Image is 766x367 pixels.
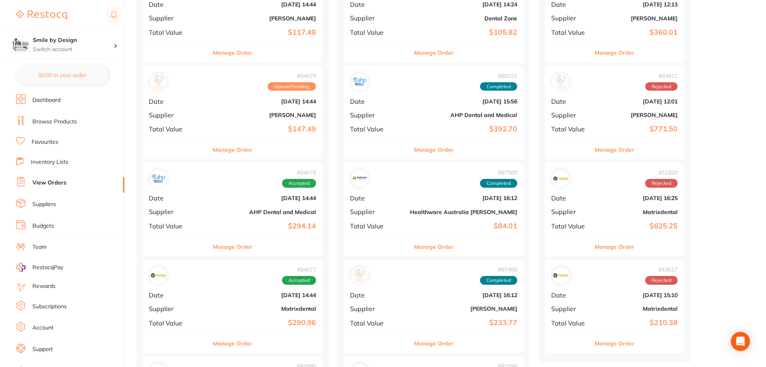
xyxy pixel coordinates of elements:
b: [PERSON_NAME] [598,112,678,118]
button: Manage Order [213,237,252,256]
span: # 87500 [480,169,517,176]
span: # 87499 [480,266,517,273]
b: [DATE] 16:25 [598,195,678,201]
span: Date [149,292,202,299]
span: Total Value [350,222,404,230]
button: Manage Order [213,334,252,353]
img: Matrixdental [553,171,568,186]
b: [DATE] 14:44 [209,292,316,298]
span: Rejected [645,82,678,91]
span: Supplier [350,305,404,312]
span: # 94677 [282,266,316,273]
b: $294.14 [209,222,316,230]
div: AHP Dental and Medical#94678AcceptedDate[DATE] 14:44SupplierAHP Dental and MedicalTotal Value$294... [142,163,322,256]
a: Subscriptions [32,303,67,311]
span: # 94678 [282,169,316,176]
b: [DATE] 16:12 [410,292,517,298]
span: Upload Pending [268,82,316,91]
img: Henry Schein Halas [352,268,367,283]
span: Completed [480,179,517,188]
span: Date [551,1,591,8]
b: [DATE] 15:10 [598,292,678,298]
a: Account [32,324,54,332]
img: Smile by Design [12,37,28,53]
button: Manage Order [414,140,454,159]
span: Total Value [551,125,591,133]
span: Supplier [350,111,404,119]
span: Supplier [149,111,202,119]
span: Total Value [149,125,202,133]
b: [DATE] 14:44 [209,1,316,8]
span: Supplier [350,14,404,22]
span: Supplier [551,208,591,215]
span: Date [350,98,404,105]
span: Accepted [282,276,316,285]
b: [PERSON_NAME] [410,306,517,312]
span: Completed [480,276,517,285]
span: Completed [480,82,517,91]
span: # 64911 [645,73,678,79]
b: Matrixdental [598,209,678,215]
button: $0.00 in your order [16,65,108,85]
b: $84.01 [410,222,517,230]
b: [DATE] 15:56 [410,98,517,105]
span: Date [149,1,202,8]
img: Henry Schein Halas [151,74,166,89]
span: Supplier [551,305,591,312]
b: $625.25 [598,222,678,230]
button: Manage Order [414,334,454,353]
span: Total Value [149,222,202,230]
h4: Smile by Design [33,36,114,44]
div: Matrixdental#94677AcceptedDate[DATE] 14:44SupplierMatrixdentalTotal Value$290.96Manage Order [142,260,322,353]
span: Date [350,194,404,202]
b: Healthware Australia [PERSON_NAME] [410,209,517,215]
a: Support [32,345,53,353]
span: Total Value [350,125,404,133]
img: AHP Dental and Medical [151,171,166,186]
b: [PERSON_NAME] [598,15,678,22]
span: Date [350,292,404,299]
span: # 43617 [645,266,678,273]
img: Matrixdental [151,268,166,283]
span: Supplier [149,208,202,215]
span: Date [149,98,202,105]
span: Date [551,292,591,299]
span: Supplier [149,14,202,22]
button: Manage Order [595,334,634,353]
a: Inventory Lists [31,158,68,166]
b: Matrixdental [598,306,678,312]
b: $105.82 [410,28,517,37]
span: Rejected [645,179,678,188]
b: AHP Dental and Medical [209,209,316,215]
img: Restocq Logo [16,10,67,20]
a: RestocqPay [16,263,63,272]
span: Total Value [350,319,404,327]
b: $117.48 [209,28,316,37]
span: # 51829 [645,169,678,176]
a: Rewards [32,282,56,290]
a: Team [32,243,46,251]
b: $290.96 [209,319,316,327]
a: Restocq Logo [16,6,67,24]
span: Accepted [282,179,316,188]
span: Total Value [149,319,202,327]
p: Switch account [33,46,114,54]
img: AHP Dental and Medical [352,74,367,89]
a: View Orders [32,179,66,187]
button: Manage Order [595,43,634,62]
b: Dental Zone [410,15,517,22]
button: Manage Order [414,237,454,256]
span: Supplier [551,14,591,22]
span: Supplier [149,305,202,312]
b: $392.70 [410,125,517,133]
b: $210.38 [598,319,678,327]
b: [DATE] 16:12 [410,195,517,201]
a: Budgets [32,222,54,230]
img: RestocqPay [16,263,26,272]
span: Date [350,1,404,8]
a: Suppliers [32,200,56,208]
a: Favourites [32,138,58,146]
b: $360.01 [598,28,678,37]
span: Total Value [551,29,591,36]
b: $771.50 [598,125,678,133]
